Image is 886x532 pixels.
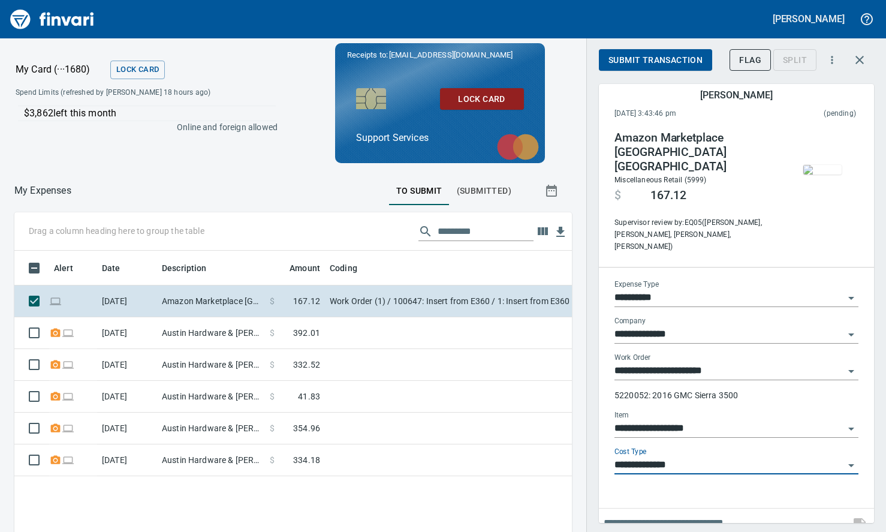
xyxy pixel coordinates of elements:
nav: breadcrumb [14,184,71,198]
p: Support Services [356,131,524,145]
p: Online and foreign allowed [6,121,278,133]
span: Coding [330,261,357,275]
span: Miscellaneous Retail (5999) [614,176,707,184]
p: My Expenses [14,184,71,198]
span: Receipt Required [49,360,62,368]
td: [DATE] [97,444,157,476]
span: Description [162,261,207,275]
span: Date [102,261,136,275]
span: Supervisor review by: EQ05 ([PERSON_NAME], [PERSON_NAME], [PERSON_NAME], [PERSON_NAME]) [614,217,777,253]
span: [DATE] 3:43:46 pm [614,108,750,120]
p: Drag a column heading here to group the table [29,225,204,237]
span: $ [270,359,275,371]
span: 167.12 [293,295,320,307]
span: Online transaction [62,424,74,432]
button: Open [843,363,860,380]
td: Austin Hardware & [PERSON_NAME] Summit [GEOGRAPHIC_DATA] [157,317,265,349]
p: $3,862 left this month [24,106,276,121]
button: Flag [730,49,771,71]
img: Finvari [7,5,97,34]
img: receipts%2Ftapani%2F2025-09-26%2F9mFQdhIF8zLowLGbDphOVZksN8b2__GWEsPuSyUyN03ngmtmIa_thumb.png [803,165,842,175]
button: Lock Card [110,61,165,79]
span: $ [614,188,621,203]
span: Receipt Required [49,424,62,432]
span: Receipt Required [49,329,62,336]
td: [DATE] [97,381,157,413]
span: Online transaction [62,392,74,400]
span: Online transaction [49,297,62,305]
span: Online transaction [62,456,74,464]
h5: [PERSON_NAME] [773,13,845,25]
label: Cost Type [614,448,647,455]
p: Receipts to: [347,49,533,61]
span: Receipt Required [49,392,62,400]
span: 354.96 [293,422,320,434]
span: Spend Limits (refreshed by [PERSON_NAME] 18 hours ago) [16,87,243,99]
span: 392.01 [293,327,320,339]
span: Lock Card [116,63,159,77]
button: Download table [552,223,569,241]
button: Lock Card [440,88,524,110]
span: $ [270,295,275,307]
td: [DATE] [97,413,157,444]
span: 332.52 [293,359,320,371]
button: Open [843,420,860,437]
span: Coding [330,261,373,275]
label: Work Order [614,354,650,361]
td: [DATE] [97,317,157,349]
span: Description [162,261,222,275]
button: Open [843,457,860,474]
button: Close transaction [845,46,874,74]
div: Transaction still pending, cannot split yet. It usually takes 2-3 days for a merchant to settle a... [773,54,816,64]
span: Alert [54,261,73,275]
td: Austin Hardware & [PERSON_NAME] Summit [GEOGRAPHIC_DATA] [157,413,265,444]
span: $ [270,422,275,434]
span: $ [270,454,275,466]
label: Company [614,317,646,324]
button: Submit Transaction [599,49,712,71]
span: Online transaction [62,360,74,368]
span: [EMAIL_ADDRESS][DOMAIN_NAME] [388,49,514,61]
span: Lock Card [450,92,514,107]
span: Date [102,261,120,275]
span: Receipt Required [49,456,62,464]
button: Choose columns to display [534,223,552,241]
td: Austin Hardware & [PERSON_NAME] Summit [GEOGRAPHIC_DATA] [157,444,265,476]
button: [PERSON_NAME] [770,10,848,28]
button: Open [843,326,860,343]
span: Amount [274,261,320,275]
span: To Submit [396,184,442,199]
p: My Card (···1680) [16,62,106,77]
label: Expense Type [614,281,659,288]
span: 167.12 [650,188,686,203]
span: (Submitted) [457,184,511,199]
span: Amount [290,261,320,275]
h4: Amazon Marketplace [GEOGRAPHIC_DATA] [GEOGRAPHIC_DATA] [614,131,777,174]
span: $ [270,327,275,339]
h5: [PERSON_NAME] [700,89,772,101]
td: Austin Hardware & [PERSON_NAME] Summit [GEOGRAPHIC_DATA] [157,381,265,413]
span: 41.83 [298,390,320,402]
span: Alert [54,261,89,275]
img: mastercard.svg [491,128,545,166]
span: Flag [739,53,761,68]
td: [DATE] [97,349,157,381]
p: 5220052: 2016 GMC Sierra 3500 [614,389,858,401]
td: [DATE] [97,285,157,317]
span: 334.18 [293,454,320,466]
td: Amazon Marketplace [GEOGRAPHIC_DATA] [GEOGRAPHIC_DATA] [157,285,265,317]
span: (pending) [750,108,856,120]
td: Work Order (1) / 100647: Insert from E360 / 1: Insert from E360 / 2: Parts/Other [325,285,625,317]
td: Austin Hardware & [PERSON_NAME] Summit [GEOGRAPHIC_DATA] [157,349,265,381]
button: More [819,47,845,73]
span: Submit Transaction [608,53,703,68]
span: Online transaction [62,329,74,336]
span: $ [270,390,275,402]
button: Open [843,290,860,306]
label: Item [614,411,629,419]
